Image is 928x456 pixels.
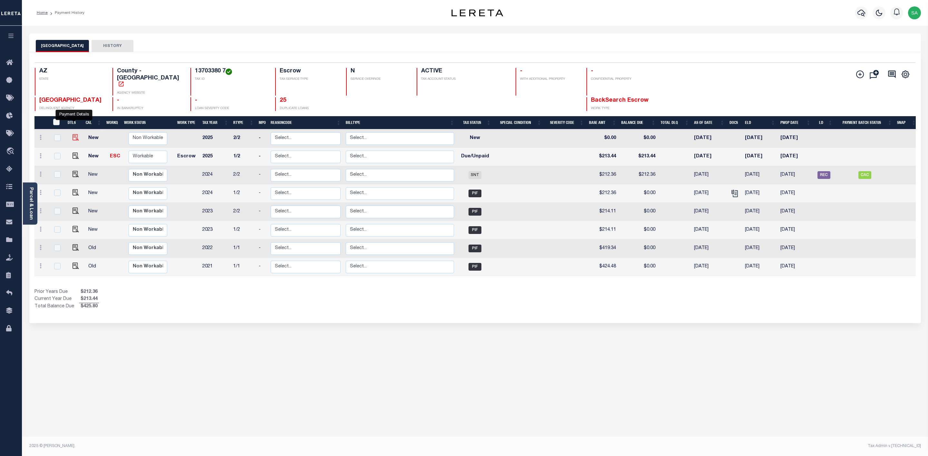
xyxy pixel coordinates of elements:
td: New [86,148,107,166]
th: Docs [727,116,742,129]
td: $0.00 [586,129,619,148]
td: Total Balance Due [34,303,79,310]
td: $213.44 [586,148,619,166]
th: &nbsp;&nbsp;&nbsp;&nbsp;&nbsp;&nbsp;&nbsp;&nbsp;&nbsp;&nbsp; [34,116,49,129]
th: LD: activate to sort column ascending [813,116,835,129]
span: PIF [469,190,481,197]
h4: ACTIVE [421,68,508,75]
p: TAX ACCOUNT STATUS [421,77,508,82]
td: $0.00 [619,129,658,148]
td: $0.00 [619,203,658,221]
th: Payment Batch Status: activate to sort column ascending [835,116,894,129]
td: [DATE] [742,221,778,239]
td: $419.34 [586,239,619,258]
td: 2/2 [231,203,256,221]
td: [DATE] [691,258,727,276]
td: 2024 [200,184,231,203]
span: - [520,68,522,74]
td: - [256,203,268,221]
a: REC [817,173,830,177]
th: WorkQ [104,116,121,129]
a: 25 [280,98,286,103]
td: $213.44 [619,148,658,166]
th: BillType: activate to sort column ascending [343,116,457,129]
img: svg+xml;base64,PHN2ZyB4bWxucz0iaHR0cDovL3d3dy53My5vcmcvMjAwMC9zdmciIHBvaW50ZXItZXZlbnRzPSJub25lIi... [908,6,921,19]
td: 2025 [200,129,231,148]
th: Tax Status: activate to sort column ascending [457,116,493,129]
button: [GEOGRAPHIC_DATA] [36,40,89,52]
td: $0.00 [619,239,658,258]
i: travel_explore [6,147,16,156]
td: - [256,166,268,184]
span: REC [817,171,830,179]
td: [DATE] [742,258,778,276]
th: Work Status [121,116,175,129]
th: Tax Year: activate to sort column ascending [200,116,231,129]
td: [DATE] [691,148,727,166]
td: 2024 [200,166,231,184]
td: [DATE] [778,258,813,276]
td: New [86,129,107,148]
th: Special Condition: activate to sort column ascending [493,116,544,129]
td: 2025 [200,148,231,166]
td: [DATE] [691,184,727,203]
span: - [117,98,119,103]
td: - [256,148,268,166]
td: Prior Years Due [34,289,79,296]
th: SNAP: activate to sort column ascending [894,116,918,129]
span: [GEOGRAPHIC_DATA] [39,98,101,103]
p: TAX ID [195,77,267,82]
th: Balance Due: activate to sort column ascending [619,116,658,129]
td: [DATE] [778,148,813,166]
td: $0.00 [619,258,658,276]
p: SERVICE OVERRIDE [351,77,409,82]
th: Severity Code: activate to sort column ascending [544,116,586,129]
td: [DATE] [742,166,778,184]
td: $214.11 [586,203,619,221]
h4: AZ [39,68,105,75]
td: [DATE] [742,203,778,221]
img: logo-dark.svg [451,9,503,16]
td: [DATE] [778,184,813,203]
td: $0.00 [619,221,658,239]
td: - [256,129,268,148]
td: [DATE] [691,239,727,258]
p: AGENCY WEBSITE [117,91,183,96]
td: - [256,258,268,276]
td: New [86,166,107,184]
h4: N [351,68,409,75]
span: $213.44 [79,296,99,303]
li: Payment History [48,10,84,16]
td: $212.36 [619,166,658,184]
td: New [86,184,107,203]
td: [DATE] [778,221,813,239]
td: 1/1 [231,258,256,276]
p: TAX SERVICE TYPE [280,77,338,82]
td: $212.36 [586,184,619,203]
a: Home [37,11,48,15]
button: HISTORY [92,40,133,52]
th: CAL: activate to sort column ascending [83,116,104,129]
span: - [591,68,593,74]
a: CAC [858,173,871,177]
span: CAC [858,171,871,179]
p: STATE [39,77,105,82]
span: $425.80 [79,303,99,310]
td: New [86,203,107,221]
td: [DATE] [742,148,778,166]
td: - [256,239,268,258]
th: Base Amt: activate to sort column ascending [586,116,619,129]
td: Escrow [175,148,200,166]
span: PIF [469,245,481,252]
div: Payment Details [56,110,92,120]
th: DTLS [65,116,83,129]
td: 2023 [200,203,231,221]
h4: 13703380 7 [195,68,267,75]
td: $214.11 [586,221,619,239]
td: - [256,221,268,239]
th: Total DLQ: activate to sort column ascending [658,116,691,129]
span: - [195,98,197,103]
td: [DATE] [778,166,813,184]
span: BackSearch Escrow [591,98,649,103]
td: - [256,184,268,203]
